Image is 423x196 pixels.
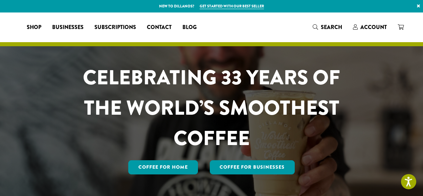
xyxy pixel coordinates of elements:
[27,23,41,32] span: Shop
[128,160,198,174] a: Coffee for Home
[182,23,197,32] span: Blog
[307,22,348,33] a: Search
[147,23,172,32] span: Contact
[63,62,360,153] h1: CELEBRATING 33 YEARS OF THE WORLD’S SMOOTHEST COFFEE
[94,23,136,32] span: Subscriptions
[360,23,387,31] span: Account
[210,160,295,174] a: Coffee For Businesses
[21,22,47,33] a: Shop
[52,23,84,32] span: Businesses
[321,23,342,31] span: Search
[200,3,264,9] a: Get started with our best seller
